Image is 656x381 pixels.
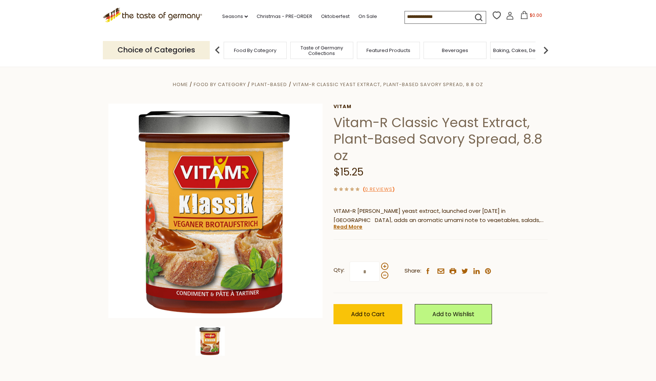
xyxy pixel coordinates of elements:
[195,326,225,356] img: Vitam-R Classic Yeast Extract, Plant-Based Savory Spread, 8.8 oz
[333,207,548,225] p: VITAM-R [PERSON_NAME] yeast extract, launched over [DATE] in [GEOGRAPHIC_DATA], adds an aromatic ...
[405,266,421,275] span: Share:
[251,81,287,88] a: Plant-Based
[415,304,492,324] a: Add to Wishlist
[350,262,380,282] input: Qty:
[292,45,351,56] a: Taste of Germany Collections
[210,43,225,58] img: previous arrow
[363,186,395,193] span: ( )
[530,12,542,18] span: $0.00
[333,266,344,275] strong: Qty:
[333,304,402,324] button: Add to Cart
[257,12,312,21] a: Christmas - PRE-ORDER
[173,81,188,88] a: Home
[538,43,553,58] img: next arrow
[442,48,468,53] a: Beverages
[108,104,323,318] img: Vitam-R Classic Yeast Extract, Plant-Based Savory Spread, 8.8 oz
[358,12,377,21] a: On Sale
[293,81,483,88] a: Vitam-R Classic Yeast Extract, Plant-Based Savory Spread, 8.8 oz
[103,41,210,59] p: Choice of Categories
[333,223,362,230] a: Read More
[515,11,547,22] button: $0.00
[333,114,548,164] h1: Vitam-R Classic Yeast Extract, Plant-Based Savory Spread, 8.8 oz
[194,81,246,88] a: Food By Category
[333,165,364,179] span: $15.25
[321,12,350,21] a: Oktoberfest
[493,48,550,53] a: Baking, Cakes, Desserts
[222,12,248,21] a: Seasons
[365,186,392,193] a: 0 Reviews
[351,310,385,318] span: Add to Cart
[366,48,410,53] a: Featured Products
[234,48,276,53] a: Food By Category
[333,104,548,110] a: Vitam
